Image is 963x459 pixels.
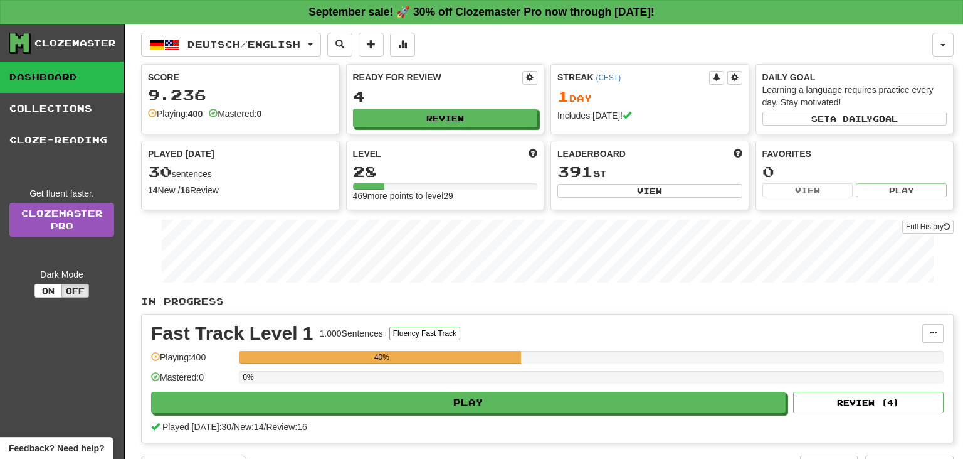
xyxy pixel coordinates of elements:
[902,220,954,234] button: Full History
[180,185,190,195] strong: 16
[141,33,321,57] button: Deutsch/English
[61,284,89,298] button: Off
[148,184,333,197] div: New / Review
[151,324,313,343] div: Fast Track Level 1
[209,107,261,120] div: Mastered:
[151,392,786,413] button: Play
[557,164,742,180] div: st
[188,109,203,119] strong: 400
[234,422,263,432] span: New: 14
[148,163,172,180] span: 30
[353,71,523,84] div: Ready for Review
[308,6,655,18] strong: September sale! 🚀 30% off Clozemaster Pro now through [DATE]!
[557,184,742,198] button: View
[734,148,742,160] span: This week in points, UTC
[34,37,116,50] div: Clozemaster
[762,148,947,160] div: Favorites
[264,422,266,432] span: /
[327,33,352,57] button: Search sentences
[557,89,742,105] div: Day
[830,114,873,123] span: a daily
[557,109,742,122] div: Includes [DATE]!
[243,351,520,364] div: 40%
[762,71,947,84] div: Daily Goal
[151,371,233,392] div: Mastered: 0
[762,112,947,126] button: Seta dailygoal
[148,148,214,160] span: Played [DATE]
[148,164,333,180] div: sentences
[353,109,538,127] button: Review
[353,190,538,202] div: 469 more points to level 29
[390,33,415,57] button: More stats
[256,109,261,119] strong: 0
[148,71,333,84] div: Score
[148,185,158,195] strong: 14
[187,39,300,50] span: Deutsch / English
[596,73,621,82] a: (CEST)
[162,422,231,432] span: Played [DATE]: 30
[793,392,944,413] button: Review (4)
[557,163,593,180] span: 391
[266,422,307,432] span: Review: 16
[148,87,333,103] div: 9.236
[762,84,947,109] div: Learning a language requires practice every day. Stay motivated!
[359,33,384,57] button: Add sentence to collection
[141,295,954,308] p: In Progress
[320,327,383,340] div: 1.000 Sentences
[529,148,537,160] span: Score more points to level up
[856,183,947,197] button: Play
[151,351,233,372] div: Playing: 400
[34,284,62,298] button: On
[389,327,460,340] button: Fluency Fast Track
[9,187,114,200] div: Get fluent faster.
[9,442,104,455] span: Open feedback widget
[557,148,626,160] span: Leaderboard
[9,203,114,237] a: ClozemasterPro
[762,164,947,180] div: 0
[231,422,234,432] span: /
[148,107,203,120] div: Playing:
[557,87,569,105] span: 1
[353,89,538,104] div: 4
[557,71,709,84] div: Streak
[9,268,114,281] div: Dark Mode
[353,148,381,160] span: Level
[353,164,538,180] div: 28
[762,183,853,197] button: View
